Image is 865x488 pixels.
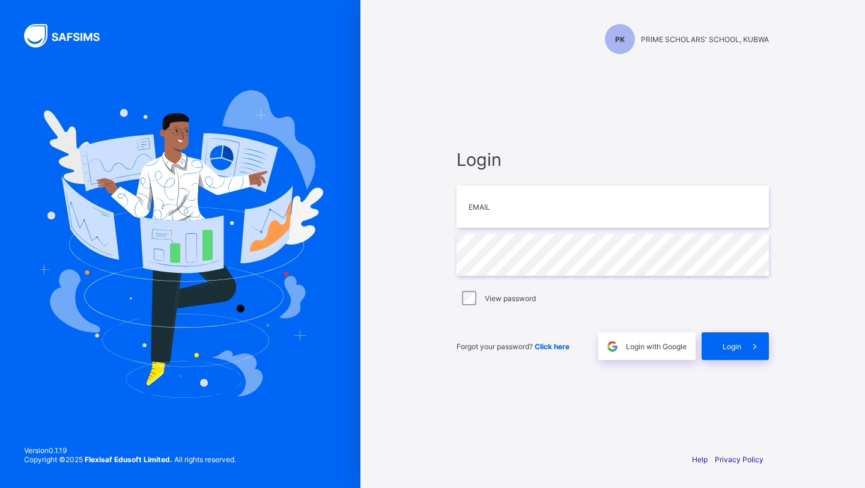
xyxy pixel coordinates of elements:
[485,294,536,303] label: View password
[24,455,236,464] span: Copyright © 2025 All rights reserved.
[457,342,569,351] span: Forgot your password?
[723,342,741,351] span: Login
[457,149,769,170] span: Login
[85,455,172,464] strong: Flexisaf Edusoft Limited.
[37,90,323,398] img: Hero Image
[641,35,769,44] span: PRIME SCHOLARS' SCHOOL, KUBWA
[24,24,114,47] img: SAFSIMS Logo
[615,35,625,44] span: PK
[605,340,619,353] img: google.396cfc9801f0270233282035f929180a.svg
[626,342,687,351] span: Login with Google
[24,446,236,455] span: Version 0.1.19
[535,342,569,351] a: Click here
[692,455,708,464] a: Help
[715,455,763,464] a: Privacy Policy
